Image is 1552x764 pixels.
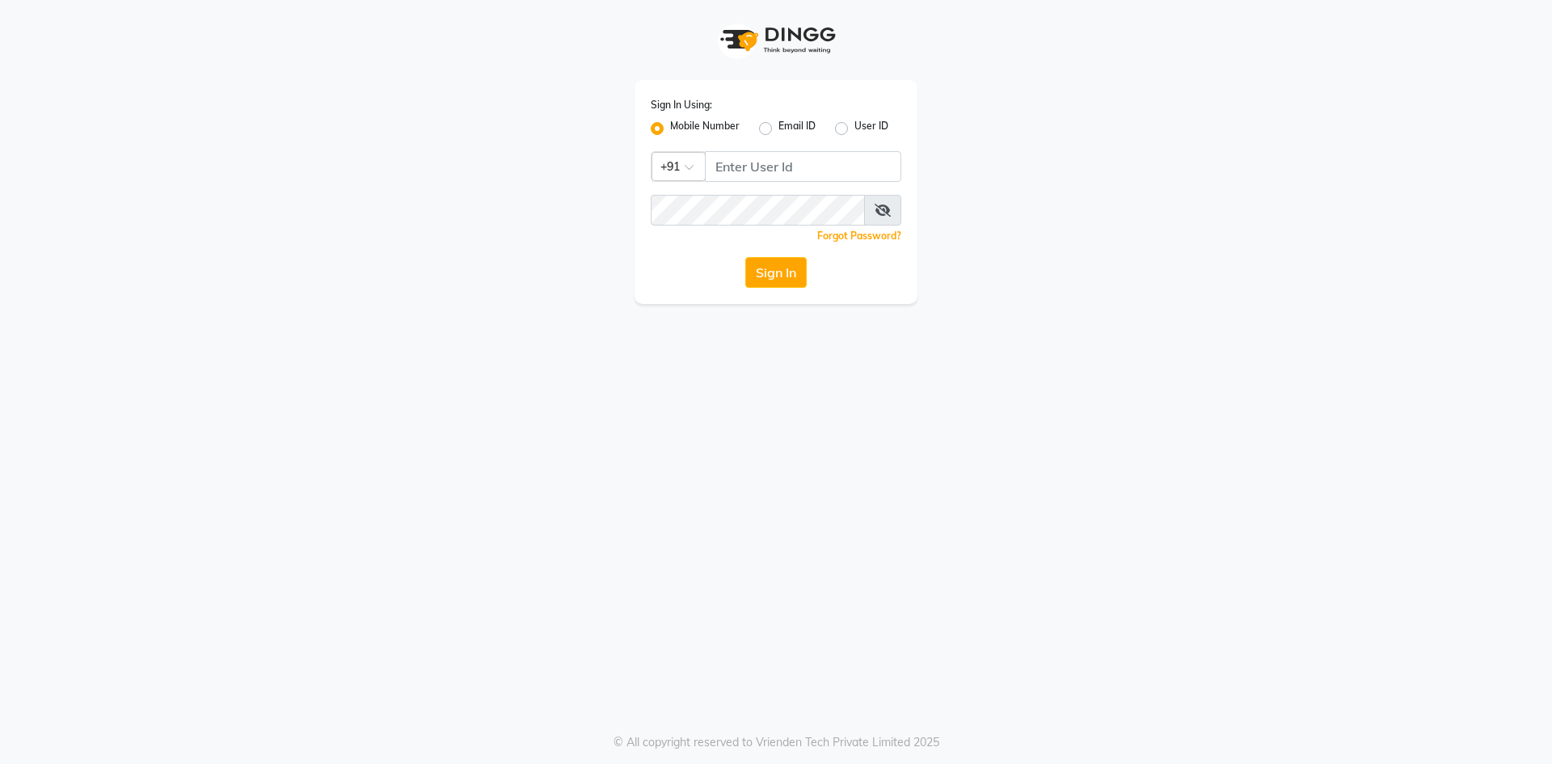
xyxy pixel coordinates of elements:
button: Sign In [745,257,807,288]
input: Username [705,151,901,182]
label: Email ID [778,119,816,138]
label: Mobile Number [670,119,740,138]
label: Sign In Using: [651,98,712,112]
img: logo1.svg [711,16,841,64]
input: Username [651,195,865,226]
label: User ID [854,119,888,138]
a: Forgot Password? [817,230,901,242]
